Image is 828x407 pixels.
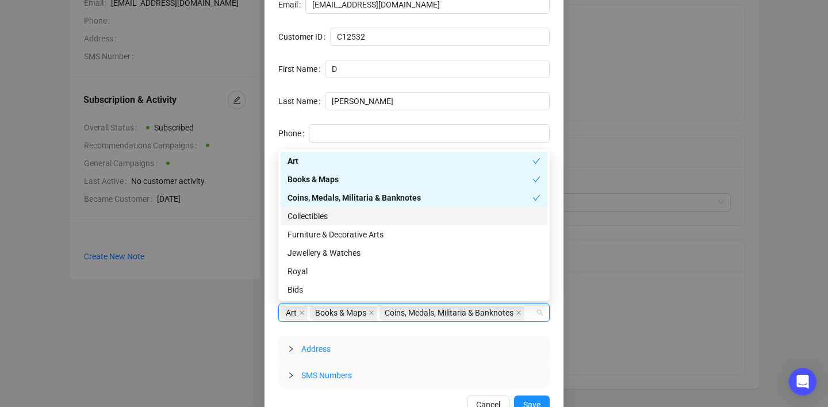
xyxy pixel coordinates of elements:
[325,60,550,78] input: First Name
[287,210,540,222] div: Collectibles
[287,372,294,379] span: collapsed
[281,170,547,189] div: Books & Maps
[281,244,547,262] div: Jewellery & Watches
[385,306,513,319] span: Coins, Medals, Militaria & Banknotes
[287,228,540,241] div: Furniture & Decorative Arts
[281,306,308,320] span: Art
[330,28,550,46] input: Customer ID
[278,362,550,389] div: SMS Numbers
[301,371,352,380] span: SMS Numbers
[287,345,294,352] span: collapsed
[281,281,547,299] div: Bids
[527,306,529,320] input: Departments
[369,310,374,316] span: close
[301,344,331,354] span: Address
[286,306,297,319] span: Art
[287,155,532,167] div: Art
[315,306,366,319] span: Books & Maps
[532,175,540,183] span: check
[278,60,325,78] label: First Name
[287,173,532,186] div: Books & Maps
[278,92,325,110] label: Last Name
[310,306,377,320] span: Books & Maps
[281,189,547,207] div: Coins, Medals, Militaria & Banknotes
[379,306,524,320] span: Coins, Medals, Militaria & Banknotes
[287,247,540,259] div: Jewellery & Watches
[278,336,550,362] div: Address
[299,310,305,316] span: close
[325,92,550,110] input: Last Name
[281,207,547,225] div: Collectibles
[281,225,547,244] div: Furniture & Decorative Arts
[516,310,522,316] span: close
[789,368,816,396] div: Open Intercom Messenger
[532,157,540,165] span: check
[281,152,547,170] div: Art
[287,265,540,278] div: Royal
[281,262,547,281] div: Royal
[278,28,330,46] label: Customer ID
[287,191,532,204] div: Coins, Medals, Militaria & Banknotes
[278,124,309,143] label: Phone
[287,283,540,296] div: Bids
[532,194,540,202] span: check
[309,124,550,143] input: Phone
